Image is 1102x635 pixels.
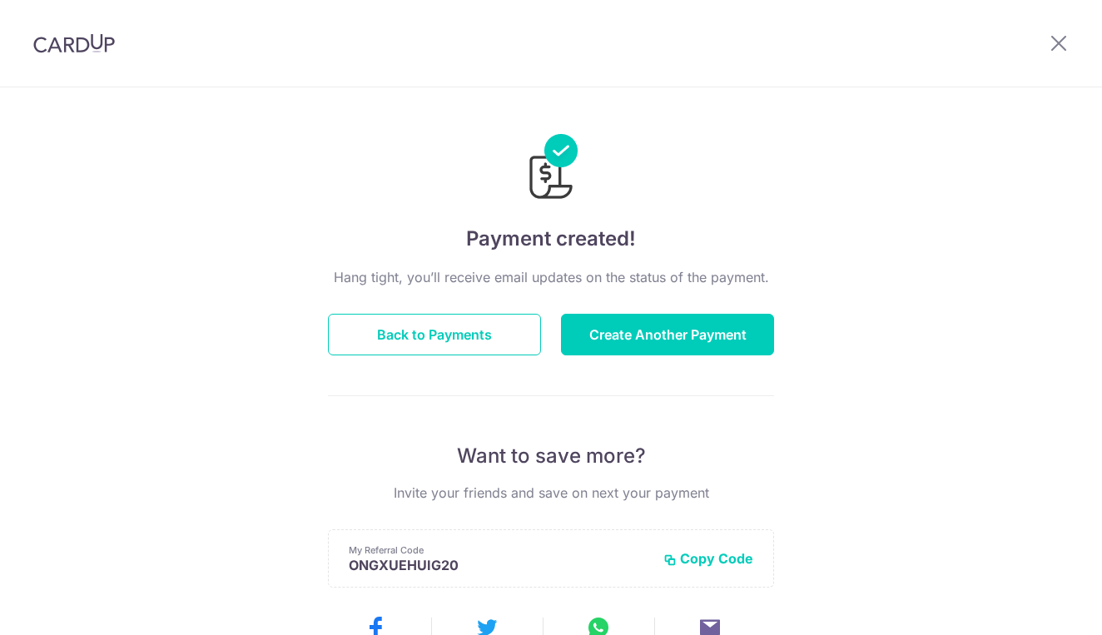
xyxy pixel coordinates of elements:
[328,483,774,503] p: Invite your friends and save on next your payment
[349,543,650,557] p: My Referral Code
[328,314,541,355] button: Back to Payments
[663,550,753,567] button: Copy Code
[328,443,774,469] p: Want to save more?
[524,134,578,204] img: Payments
[561,314,774,355] button: Create Another Payment
[349,557,650,573] p: ONGXUEHUIG20
[328,267,774,287] p: Hang tight, you’ll receive email updates on the status of the payment.
[33,33,115,53] img: CardUp
[328,224,774,254] h4: Payment created!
